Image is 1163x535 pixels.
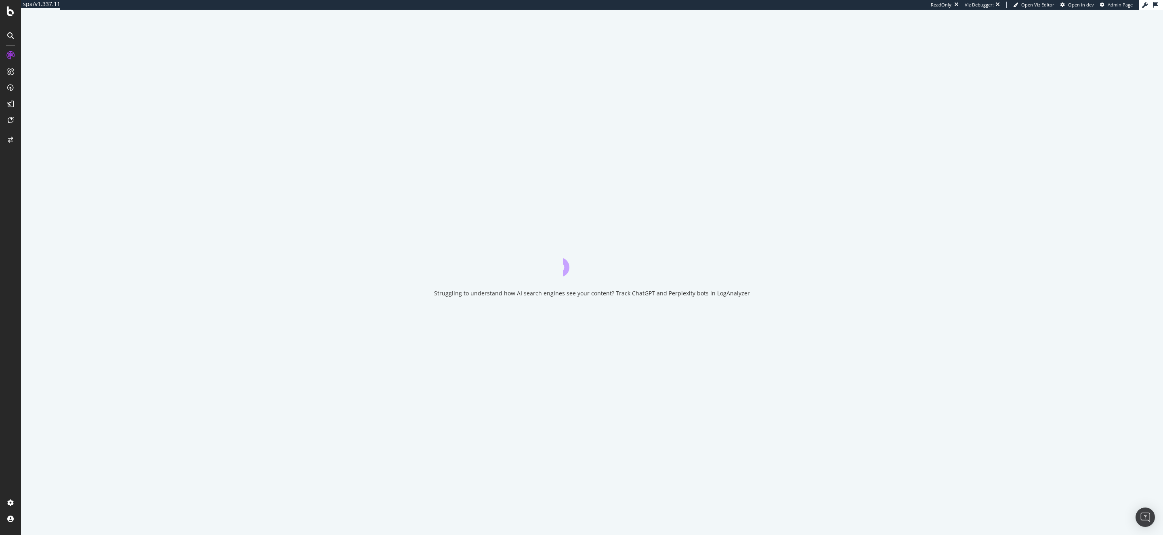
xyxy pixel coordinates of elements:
div: Viz Debugger: [965,2,994,8]
div: Open Intercom Messenger [1136,508,1155,527]
a: Admin Page [1100,2,1133,8]
a: Open in dev [1060,2,1094,8]
div: ReadOnly: [931,2,953,8]
span: Admin Page [1108,2,1133,8]
span: Open in dev [1068,2,1094,8]
a: Open Viz Editor [1013,2,1054,8]
span: Open Viz Editor [1021,2,1054,8]
div: Struggling to understand how AI search engines see your content? Track ChatGPT and Perplexity bot... [434,289,750,297]
div: animation [563,247,621,276]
